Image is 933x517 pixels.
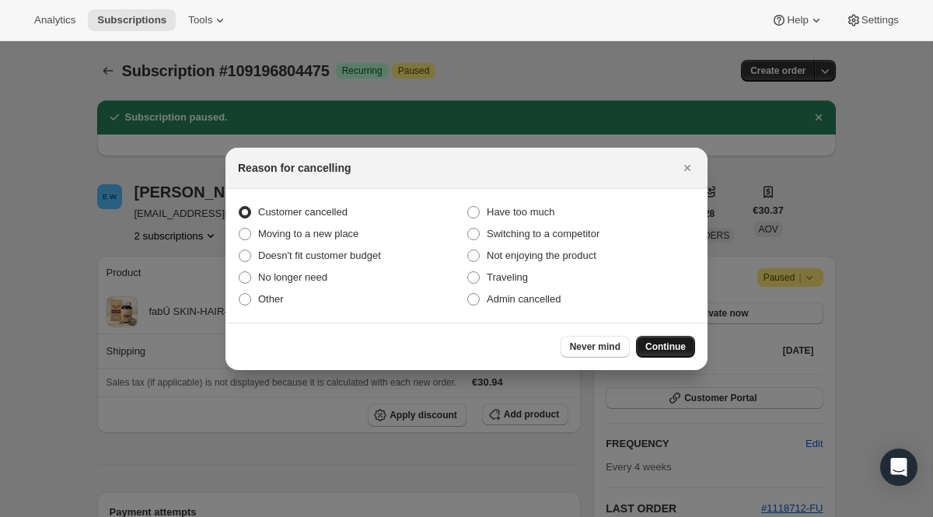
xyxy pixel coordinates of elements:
span: Doesn't fit customer budget [258,250,381,261]
span: Switching to a competitor [487,228,599,239]
button: Continue [636,336,695,358]
button: Never mind [561,336,630,358]
span: Subscriptions [97,14,166,26]
h2: Reason for cancelling [238,160,351,176]
button: Settings [837,9,908,31]
span: No longer need [258,271,327,283]
span: Moving to a new place [258,228,358,239]
span: Analytics [34,14,75,26]
span: Never mind [570,341,620,353]
span: Settings [861,14,899,26]
div: Open Intercom Messenger [880,449,917,486]
button: Tools [179,9,237,31]
button: Help [762,9,833,31]
button: Close [676,157,698,179]
span: Continue [645,341,686,353]
span: Help [787,14,808,26]
span: Have too much [487,206,554,218]
button: Subscriptions [88,9,176,31]
span: Not enjoying the product [487,250,596,261]
button: Analytics [25,9,85,31]
span: Traveling [487,271,528,283]
span: Customer cancelled [258,206,348,218]
span: Admin cancelled [487,293,561,305]
span: Other [258,293,284,305]
span: Tools [188,14,212,26]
